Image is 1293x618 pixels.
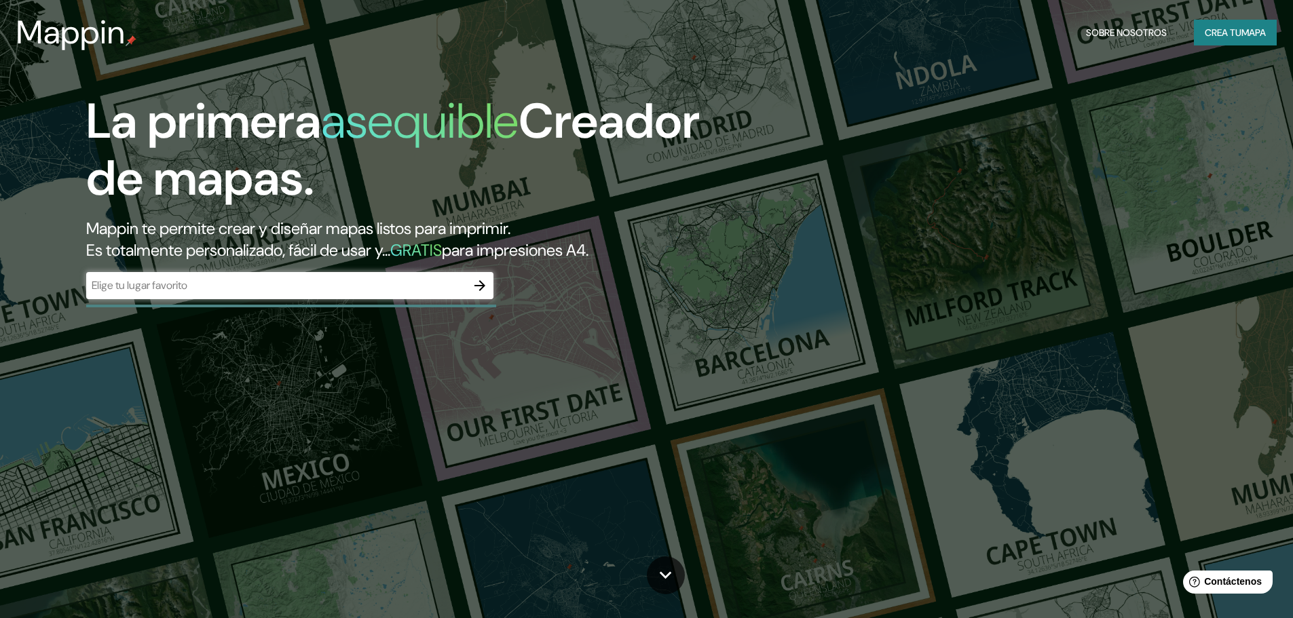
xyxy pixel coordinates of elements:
[1194,20,1277,45] button: Crea tumapa
[86,218,510,239] font: Mappin te permite crear y diseñar mapas listos para imprimir.
[126,35,136,46] img: pin de mapeo
[86,90,321,153] font: La primera
[16,11,126,54] font: Mappin
[1086,26,1167,39] font: Sobre nosotros
[390,239,442,260] font: GRATIS
[1241,26,1266,39] font: mapa
[1172,565,1278,603] iframe: Lanzador de widgets de ayuda
[442,239,588,260] font: para impresiones A4.
[86,90,700,210] font: Creador de mapas.
[86,277,466,293] input: Elige tu lugar favorito
[1205,26,1241,39] font: Crea tu
[1081,20,1172,45] button: Sobre nosotros
[321,90,519,153] font: asequible
[86,239,390,260] font: Es totalmente personalizado, fácil de usar y...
